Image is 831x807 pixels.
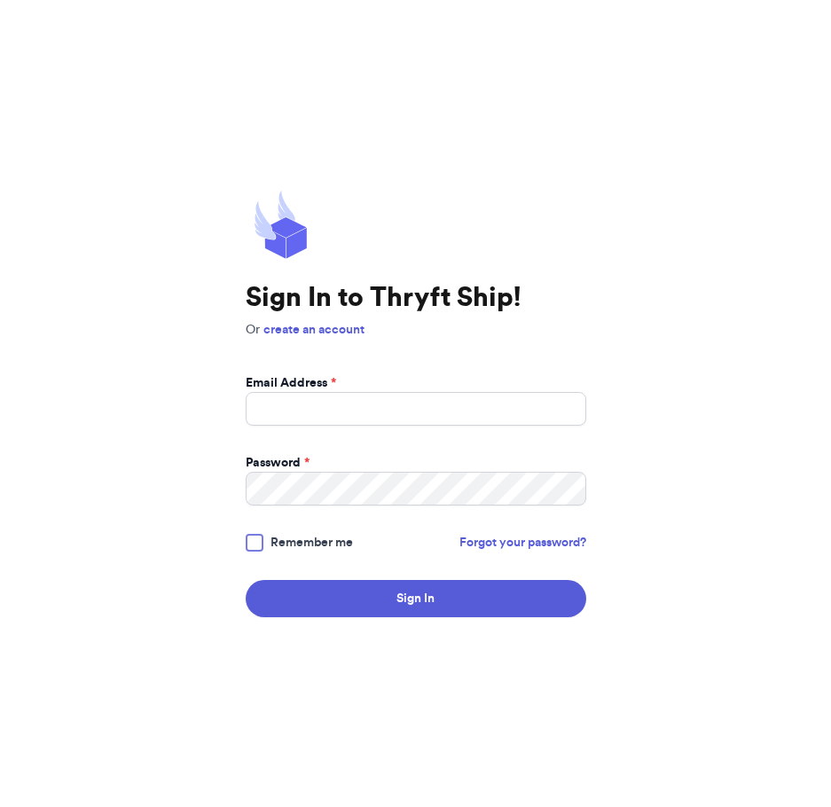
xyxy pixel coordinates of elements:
a: create an account [263,324,365,336]
button: Sign In [246,580,586,617]
span: Remember me [270,534,353,552]
p: Or [246,321,586,339]
a: Forgot your password? [459,534,586,552]
label: Email Address [246,374,336,392]
label: Password [246,454,310,472]
h1: Sign In to Thryft Ship! [246,282,586,314]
